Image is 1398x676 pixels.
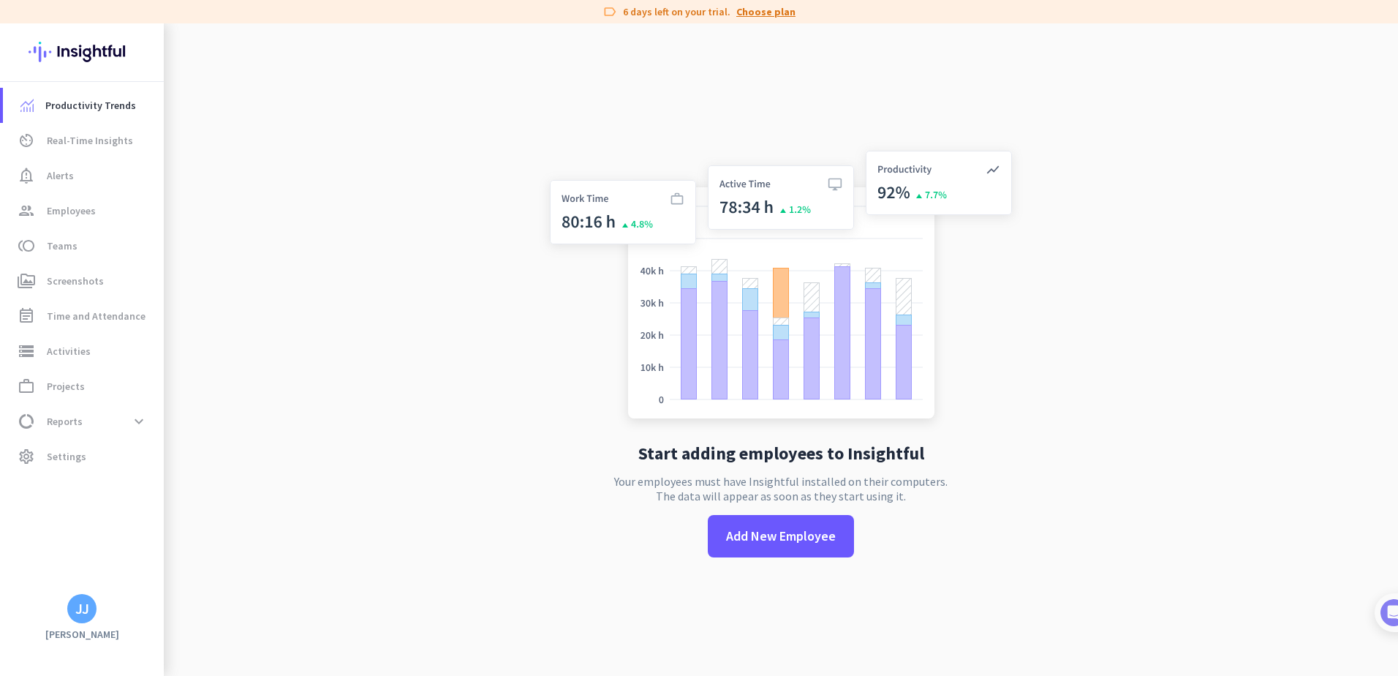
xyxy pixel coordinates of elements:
span: Teams [47,237,78,255]
span: Productivity Trends [45,97,136,114]
span: Screenshots [47,272,104,290]
a: storageActivities [3,334,164,369]
i: group [18,202,35,219]
a: menu-itemProductivity Trends [3,88,164,123]
i: event_note [18,307,35,325]
i: work_outline [18,378,35,395]
a: data_usageReportsexpand_more [3,404,164,439]
span: Add New Employee [726,527,836,546]
img: no-search-results [539,142,1023,433]
i: notification_important [18,167,35,184]
a: work_outlineProjects [3,369,164,404]
i: toll [18,237,35,255]
img: Insightful logo [29,23,135,80]
span: Real-Time Insights [47,132,133,149]
button: expand_more [126,408,152,435]
i: label [602,4,617,19]
span: Activities [47,342,91,360]
button: Add New Employee [708,515,854,557]
span: Time and Attendance [47,307,146,325]
span: Settings [47,448,86,465]
i: settings [18,448,35,465]
p: Your employees must have Insightful installed on their computers. The data will appear as soon as... [614,474,948,503]
i: av_timer [18,132,35,149]
a: event_noteTime and Attendance [3,298,164,334]
span: Alerts [47,167,74,184]
a: groupEmployees [3,193,164,228]
span: Employees [47,202,96,219]
a: settingsSettings [3,439,164,474]
a: av_timerReal-Time Insights [3,123,164,158]
div: JJ [75,601,89,616]
a: tollTeams [3,228,164,263]
i: perm_media [18,272,35,290]
a: notification_importantAlerts [3,158,164,193]
a: Choose plan [736,4,796,19]
i: data_usage [18,413,35,430]
i: storage [18,342,35,360]
span: Projects [47,378,85,395]
img: menu-item [20,99,34,112]
a: perm_mediaScreenshots [3,263,164,298]
span: Reports [47,413,83,430]
h2: Start adding employees to Insightful [638,445,924,462]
